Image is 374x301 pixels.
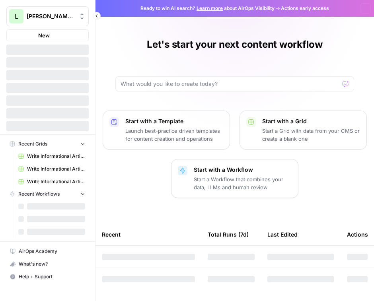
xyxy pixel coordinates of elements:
[18,140,47,148] span: Recent Grids
[103,111,230,150] button: Start with a TemplateLaunch best-practice driven templates for content creation and operations
[194,166,292,174] p: Start with a Workflow
[6,188,89,200] button: Recent Workflows
[27,178,85,185] span: Write Informational Article
[19,273,85,280] span: Help + Support
[240,111,367,150] button: Start with a GridStart a Grid with data from your CMS or create a blank one
[6,245,89,258] a: AirOps Academy
[267,223,298,245] div: Last Edited
[27,165,85,173] span: Write Informational Article
[140,5,275,12] span: Ready to win AI search? about AirOps Visibility
[197,5,223,11] a: Learn more
[15,12,18,21] span: L
[38,31,50,39] span: New
[6,138,89,150] button: Recent Grids
[27,12,75,20] span: [PERSON_NAME]'s AirCraft
[18,190,60,198] span: Recent Workflows
[15,175,89,188] a: Write Informational Article
[15,150,89,163] a: Write Informational Article
[262,127,360,143] p: Start a Grid with data from your CMS or create a blank one
[171,159,298,198] button: Start with a WorkflowStart a Workflow that combines your data, LLMs and human review
[125,117,223,125] p: Start with a Template
[27,153,85,160] span: Write Informational Article
[194,175,292,191] p: Start a Workflow that combines your data, LLMs and human review
[7,258,88,270] div: What's new?
[19,248,85,255] span: AirOps Academy
[15,163,89,175] a: Write Informational Article
[208,223,249,245] div: Total Runs (7d)
[121,80,339,88] input: What would you like to create today?
[6,6,89,26] button: Workspace: Lily's AirCraft
[347,223,368,245] div: Actions
[102,223,195,245] div: Recent
[6,29,89,41] button: New
[147,38,323,51] h1: Let's start your next content workflow
[281,5,329,12] span: Actions early access
[125,127,223,143] p: Launch best-practice driven templates for content creation and operations
[6,270,89,283] button: Help + Support
[262,117,360,125] p: Start with a Grid
[6,258,89,270] button: What's new?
